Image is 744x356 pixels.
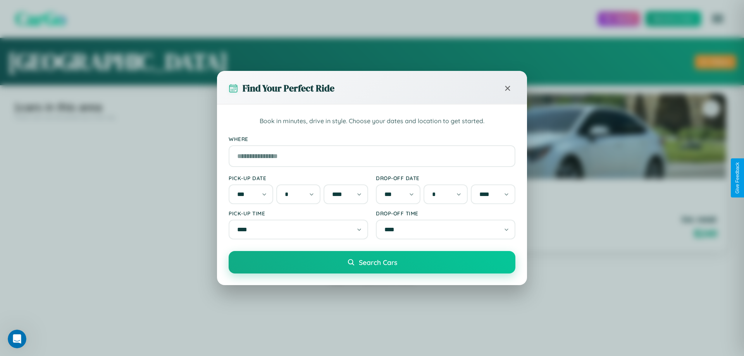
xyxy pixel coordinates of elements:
[376,175,515,181] label: Drop-off Date
[376,210,515,217] label: Drop-off Time
[229,116,515,126] p: Book in minutes, drive in style. Choose your dates and location to get started.
[229,210,368,217] label: Pick-up Time
[243,82,334,95] h3: Find Your Perfect Ride
[229,251,515,273] button: Search Cars
[229,175,368,181] label: Pick-up Date
[229,136,515,142] label: Where
[359,258,397,267] span: Search Cars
